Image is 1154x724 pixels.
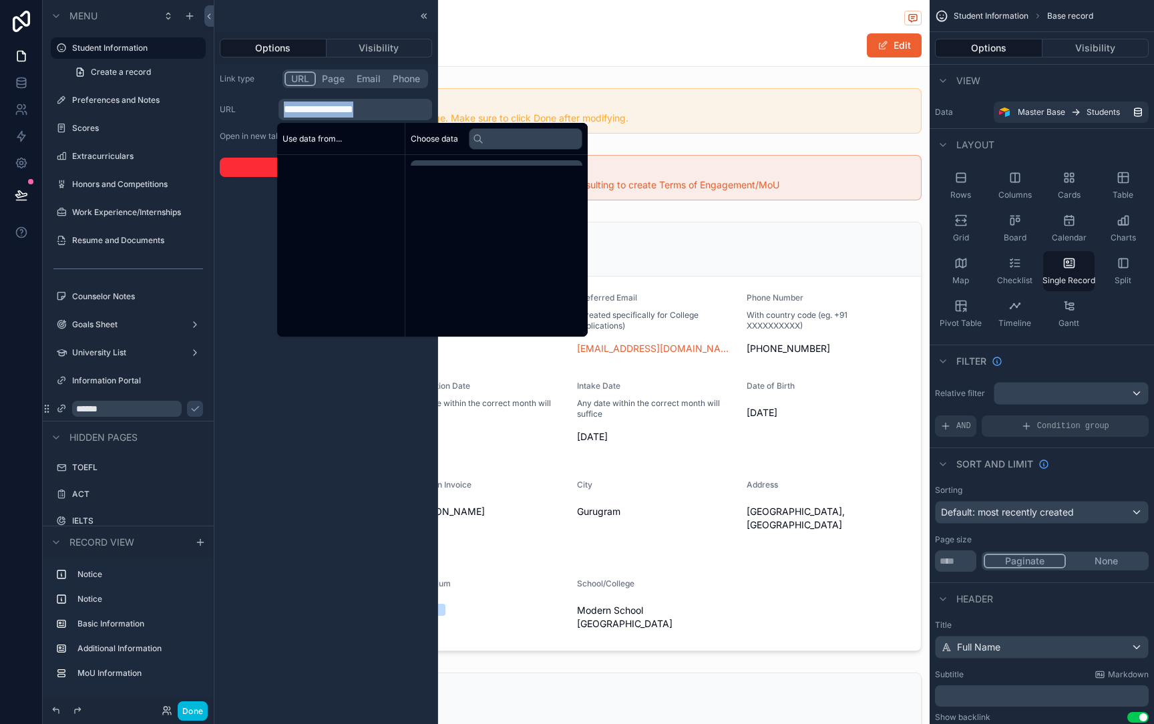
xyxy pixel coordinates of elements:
button: Charts [1097,208,1149,248]
label: Information Portal [72,375,198,386]
button: Board [989,208,1040,248]
div: Open in new tab? [220,131,284,142]
span: Create a record [91,67,151,77]
button: Single Record [1043,251,1095,291]
button: Grid [935,208,986,248]
button: Full Name [935,636,1149,659]
label: Relative filter [935,388,988,399]
button: Email [351,71,387,86]
label: Goals Sheet [72,319,179,330]
button: Paginate [984,554,1066,568]
button: Gantt [1043,294,1095,334]
button: Done [178,701,208,721]
button: Clear [220,158,432,177]
span: Record view [69,536,134,549]
span: Grid [953,232,969,243]
label: Page size [935,534,972,545]
label: Preferences and Notes [72,95,198,106]
span: Student Information [954,11,1028,21]
span: Markdown [1108,669,1149,680]
button: Split [1097,251,1149,291]
button: Default: most recently created [935,501,1149,524]
label: Title [935,620,1149,630]
button: Map [935,251,986,291]
span: Charts [1111,232,1136,243]
label: TOEFL [72,462,198,473]
label: Work Experience/Internships [72,207,198,218]
span: Menu [69,9,98,23]
span: Cards [1058,190,1081,200]
button: Edit [867,33,922,57]
span: Timeline [998,318,1031,329]
span: Board [1004,232,1026,243]
span: Base record [1047,11,1093,21]
span: Filter [956,355,986,368]
span: Rows [950,190,971,200]
button: Columns [989,166,1040,206]
span: Checklist [997,275,1032,286]
span: Map [952,275,969,286]
span: Table [1113,190,1133,200]
span: Hidden pages [69,431,138,444]
label: Resume and Documents [72,235,198,246]
span: View [956,74,980,87]
label: Data [935,107,988,118]
label: Student Information [72,43,198,53]
button: URL [284,71,316,86]
label: Extracurriculars [72,151,198,162]
span: Choose data [411,134,458,144]
span: Full Name [957,641,1000,654]
button: Phone [387,71,426,86]
a: Master BaseStudents [994,102,1149,123]
button: Visibility [327,39,433,57]
button: Visibility [1042,39,1149,57]
button: Page [316,71,351,86]
span: Use data from... [282,134,342,144]
a: Create a record [67,61,206,83]
button: Pivot Table [935,294,986,334]
span: Calendar [1052,232,1087,243]
label: University List [72,347,179,358]
label: Notice [77,569,195,580]
button: Options [220,39,327,57]
label: Sorting [935,485,962,496]
span: Layout [956,138,994,152]
label: MoU Information [77,668,195,679]
span: Default: most recently created [941,506,1074,518]
button: Options [935,39,1042,57]
span: Pivot Table [940,318,982,329]
div: scrollable content [43,558,214,697]
button: Rows [935,166,986,206]
button: Checklist [989,251,1040,291]
button: Timeline [989,294,1040,334]
div: scrollable content [278,99,432,120]
label: Subtitle [935,669,964,680]
label: Notice [77,594,195,604]
label: Scores [72,123,198,134]
button: Cards [1043,166,1095,206]
button: Table [1097,166,1149,206]
span: Condition group [1037,421,1109,431]
button: Calendar [1043,208,1095,248]
label: Counselor Notes [72,291,198,302]
label: IELTS [72,516,198,526]
label: ACT [72,489,198,500]
span: Header [956,592,993,606]
span: Sort And Limit [956,458,1033,471]
span: Students [1087,107,1120,118]
label: URL [220,104,273,115]
span: Gantt [1059,318,1079,329]
label: Link type [220,73,273,84]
